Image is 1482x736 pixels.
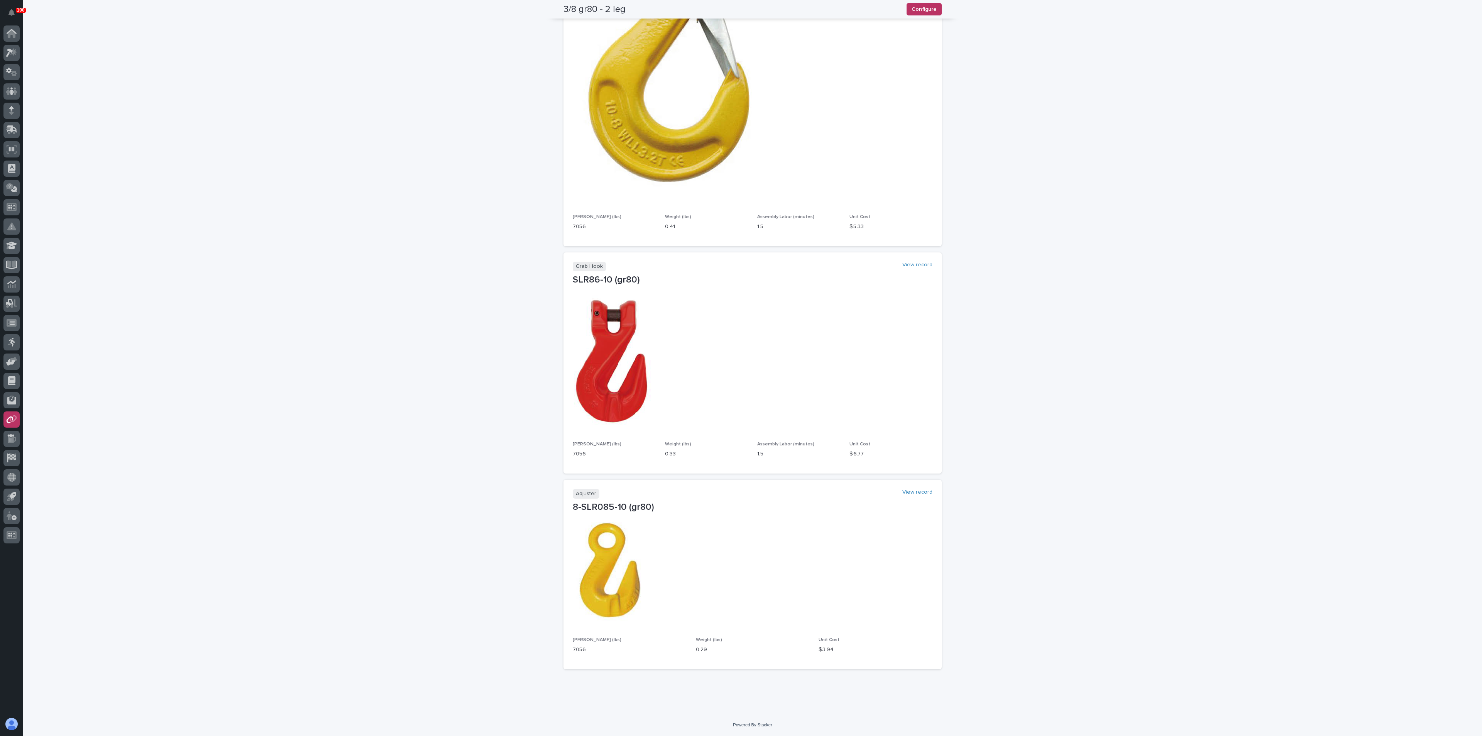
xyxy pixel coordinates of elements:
span: Unit Cost [849,442,870,447]
a: Powered By Stacker [733,722,772,727]
p: Adjuster [573,489,599,499]
p: 0.29 [696,646,810,654]
div: Notifications100 [10,9,20,22]
button: Configure [907,3,942,15]
img: sJXr8krZ6_lW7Y8dcNlqaCAEQpF-qFH0NuJHZRv-TSs [573,522,647,622]
button: Notifications [3,5,20,21]
button: users-avatar [3,716,20,732]
span: Assembly Labor (minutes) [757,215,814,219]
span: Unit Cost [819,638,839,642]
img: J1BgrYmGPP5PcUKmlmvdlYnz-xx96nDIBJ44ttB_Svk [573,295,656,426]
span: Assembly Labor (minutes) [757,442,814,447]
span: Weight (lbs) [696,638,722,642]
p: Grab Hook [573,262,606,271]
span: [PERSON_NAME] (lbs) [573,442,621,447]
p: 1.5 [757,450,840,458]
p: 7056 [573,223,656,231]
a: View record [902,262,932,268]
p: 7056 [573,646,687,654]
h2: 3/8 gr80 - 2 leg [563,4,626,15]
p: 100 [17,7,25,13]
span: [PERSON_NAME] (lbs) [573,215,621,219]
p: 0.33 [665,450,748,458]
p: 7056 [573,450,656,458]
p: $ 3.94 [819,646,932,654]
p: 1.5 [757,223,840,231]
p: 0.41 [665,223,748,231]
span: Weight (lbs) [665,215,691,219]
span: [PERSON_NAME] (lbs) [573,638,621,642]
p: $ 6.77 [849,450,932,458]
span: Configure [912,5,937,13]
span: Unit Cost [849,215,870,219]
p: 8-SLR085-10 (gr80) [573,502,932,513]
a: View record [902,489,932,496]
p: $ 5.33 [849,223,932,231]
span: Weight (lbs) [665,442,691,447]
p: SLR86-10 (gr80) [573,274,932,286]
